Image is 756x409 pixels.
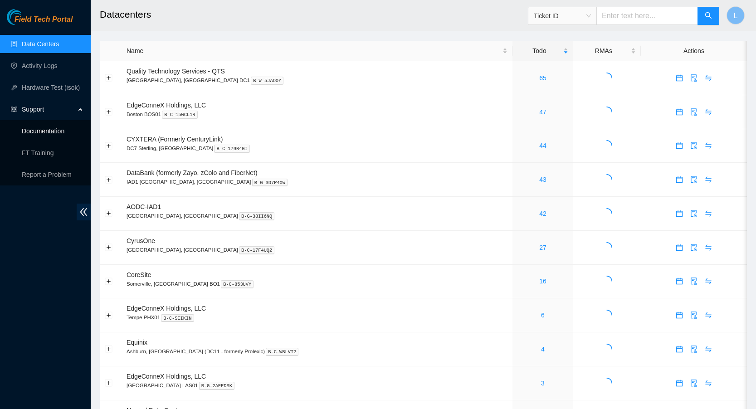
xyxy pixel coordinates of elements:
input: Enter text here... [596,7,698,25]
span: swap [702,142,715,149]
button: audit [687,71,701,85]
button: calendar [672,240,687,255]
span: swap [702,244,715,251]
a: calendar [672,346,687,353]
button: swap [701,376,716,390]
span: Quality Technology Services - QTS [127,68,225,75]
p: Report a Problem [22,166,83,184]
button: search [697,7,719,25]
button: audit [687,274,701,288]
a: calendar [672,278,687,285]
a: calendar [672,210,687,217]
a: Documentation [22,127,64,135]
button: audit [687,105,701,119]
p: [GEOGRAPHIC_DATA], [GEOGRAPHIC_DATA] [127,212,507,220]
a: audit [687,380,701,387]
span: Support [22,100,75,118]
a: calendar [672,176,687,183]
span: loading [601,276,612,287]
a: audit [687,244,701,251]
span: loading [601,140,612,151]
a: audit [687,278,701,285]
kbd: B-G-2AFPDSK [199,382,235,390]
button: swap [701,138,716,153]
button: Expand row [105,142,112,149]
span: loading [601,174,612,185]
a: 44 [539,142,546,149]
a: swap [701,176,716,183]
th: Actions [641,41,747,61]
a: swap [701,210,716,217]
button: Expand row [105,244,112,251]
p: Boston BOS01 [127,110,507,118]
button: Expand row [105,74,112,82]
button: swap [701,308,716,322]
button: swap [701,105,716,119]
a: swap [701,74,716,82]
button: calendar [672,342,687,356]
a: swap [701,108,716,116]
button: calendar [672,376,687,390]
button: Expand row [105,278,112,285]
a: calendar [672,312,687,319]
span: double-left [77,204,91,220]
p: Tempe PHX01 [127,313,507,321]
a: swap [701,312,716,319]
button: swap [701,71,716,85]
span: audit [687,312,701,319]
span: audit [687,278,701,285]
a: Activity Logs [22,62,58,69]
a: Hardware Test (isok) [22,84,80,91]
p: [GEOGRAPHIC_DATA] LAS01 [127,381,507,390]
span: CYXTERA (Formerly CenturyLink) [127,136,223,143]
button: Expand row [105,176,112,183]
button: calendar [672,138,687,153]
a: Data Centers [22,40,59,48]
button: audit [687,206,701,221]
span: loading [601,208,612,219]
a: calendar [672,142,687,149]
button: calendar [672,274,687,288]
a: 43 [539,176,546,183]
span: audit [687,74,701,82]
button: calendar [672,206,687,221]
kbd: B-C-15WCL1R [162,111,198,119]
a: 6 [541,312,545,319]
button: audit [687,308,701,322]
span: Equinix [127,339,147,346]
span: loading [601,73,612,83]
a: 4 [541,346,545,353]
span: read [11,106,17,112]
span: calendar [673,108,686,116]
kbd: B-W-5JAOOY [251,77,283,85]
a: 65 [539,74,546,82]
button: swap [701,342,716,356]
button: swap [701,240,716,255]
a: FT Training [22,149,54,156]
span: audit [687,108,701,116]
span: EdgeConneX Holdings, LLC [127,102,206,109]
img: Akamai Technologies [7,9,46,25]
a: audit [687,142,701,149]
span: swap [702,346,715,353]
button: L [727,6,745,24]
button: calendar [672,172,687,187]
a: audit [687,74,701,82]
kbd: B-G-3D7P4XW [252,179,288,187]
span: audit [687,142,701,149]
a: calendar [672,74,687,82]
span: EdgeConneX Holdings, LLC [127,305,206,312]
a: 27 [539,244,546,251]
a: audit [687,346,701,353]
a: swap [701,380,716,387]
button: audit [687,342,701,356]
span: search [705,12,712,20]
kbd: B-C-179R4GI [214,145,250,153]
button: swap [701,274,716,288]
